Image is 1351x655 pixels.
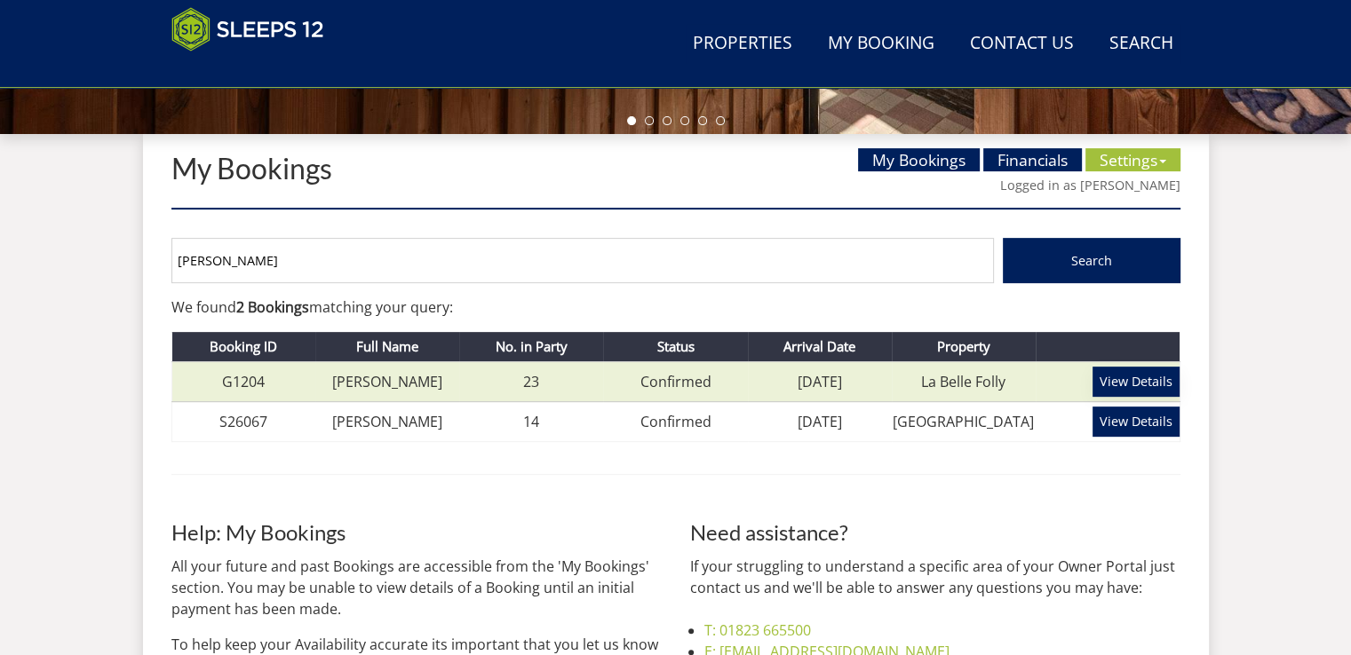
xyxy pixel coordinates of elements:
[1102,24,1180,64] a: Search
[523,372,539,391] a: 23
[1000,177,1180,193] a: Logged in as [PERSON_NAME]
[1085,148,1180,171] a: Settings
[1071,252,1112,269] span: Search
[332,412,442,431] a: [PERSON_NAME]
[219,412,267,431] a: S26067
[171,332,315,361] th: Booking ID
[315,332,459,361] th: Full Name
[858,148,980,171] a: My Bookings
[332,372,442,391] a: [PERSON_NAME]
[983,148,1082,171] a: Financials
[748,332,892,361] th: Arrival Date
[1003,238,1180,283] button: Search
[171,7,324,51] img: Sleeps 12
[236,297,309,317] strong: 2 Bookings
[798,412,842,431] a: [DATE]
[171,238,994,283] input: Search by Booking Reference, Name, Postcode or Email
[171,556,662,619] p: All your future and past Bookings are accessible from the 'My Bookings' section. You may be unabl...
[798,372,842,391] a: [DATE]
[690,556,1180,598] p: If your struggling to understand a specific area of your Owner Portal just contact us and we'll b...
[163,62,349,77] iframe: Customer reviews powered by Trustpilot
[459,332,603,361] th: No. in Party
[171,521,662,544] h3: Help: My Bookings
[1093,406,1180,437] a: View Details
[686,24,799,64] a: Properties
[704,620,811,640] a: T: 01823 665500
[603,332,747,361] th: Status
[640,412,711,431] a: Confirmed
[171,151,332,185] a: My Bookings
[1093,367,1180,397] a: View Details
[921,372,1005,391] a: La Belle Folly
[171,296,1180,318] p: We found matching your query:
[222,372,265,391] a: G1204
[893,412,1034,431] a: [GEOGRAPHIC_DATA]
[963,24,1081,64] a: Contact Us
[690,521,1180,544] h3: Need assistance?
[892,332,1036,361] th: Property
[523,412,539,431] a: 14
[821,24,942,64] a: My Booking
[640,372,711,391] a: Confirmed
